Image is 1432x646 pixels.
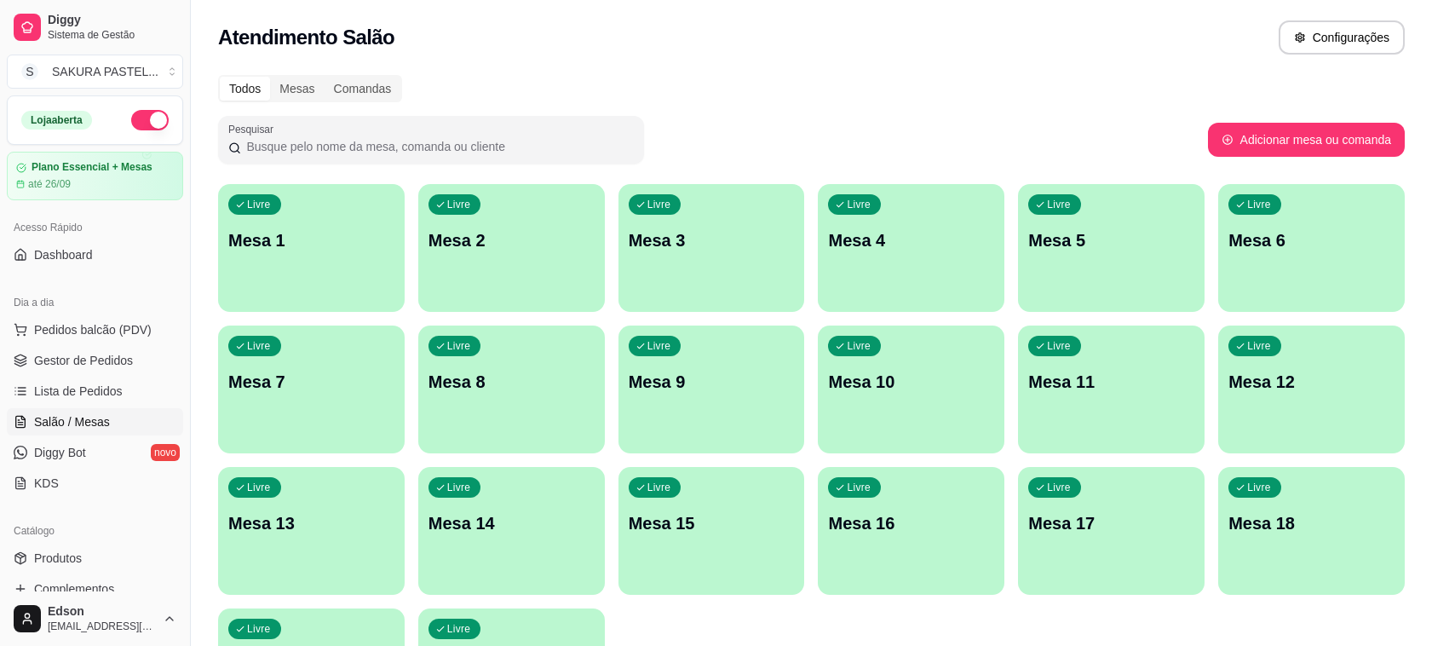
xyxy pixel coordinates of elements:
[228,122,279,136] label: Pesquisar
[7,55,183,89] button: Select a team
[7,439,183,466] a: Diggy Botnovo
[1047,481,1071,494] p: Livre
[34,580,114,597] span: Complementos
[629,370,795,394] p: Mesa 9
[247,481,271,494] p: Livre
[828,228,994,252] p: Mesa 4
[48,28,176,42] span: Sistema de Gestão
[21,63,38,80] span: S
[428,370,595,394] p: Mesa 8
[418,184,605,312] button: LivreMesa 2
[34,321,152,338] span: Pedidos balcão (PDV)
[34,413,110,430] span: Salão / Mesas
[1018,467,1205,595] button: LivreMesa 17
[847,481,871,494] p: Livre
[1247,339,1271,353] p: Livre
[7,545,183,572] a: Produtos
[618,467,805,595] button: LivreMesa 15
[247,198,271,211] p: Livre
[218,467,405,595] button: LivreMesa 13
[828,511,994,535] p: Mesa 16
[1028,511,1194,535] p: Mesa 17
[7,214,183,241] div: Acesso Rápido
[7,408,183,435] a: Salão / Mesas
[1228,511,1395,535] p: Mesa 18
[1028,228,1194,252] p: Mesa 5
[447,198,471,211] p: Livre
[629,511,795,535] p: Mesa 15
[7,289,183,316] div: Dia a dia
[647,198,671,211] p: Livre
[52,63,158,80] div: SAKURA PASTEL ...
[818,184,1004,312] button: LivreMesa 4
[34,475,59,492] span: KDS
[7,316,183,343] button: Pedidos balcão (PDV)
[647,339,671,353] p: Livre
[34,550,82,567] span: Produtos
[818,467,1004,595] button: LivreMesa 16
[228,511,394,535] p: Mesa 13
[7,7,183,48] a: DiggySistema de Gestão
[1047,198,1071,211] p: Livre
[218,24,394,51] h2: Atendimento Salão
[1228,370,1395,394] p: Mesa 12
[247,622,271,636] p: Livre
[34,352,133,369] span: Gestor de Pedidos
[847,198,871,211] p: Livre
[818,326,1004,453] button: LivreMesa 10
[647,481,671,494] p: Livre
[618,184,805,312] button: LivreMesa 3
[7,241,183,268] a: Dashboard
[34,444,86,461] span: Diggy Bot
[1018,184,1205,312] button: LivreMesa 5
[447,622,471,636] p: Livre
[241,138,634,155] input: Pesquisar
[220,77,270,101] div: Todos
[34,383,123,400] span: Lista de Pedidos
[228,370,394,394] p: Mesa 7
[1218,184,1405,312] button: LivreMesa 6
[1218,467,1405,595] button: LivreMesa 18
[1279,20,1405,55] button: Configurações
[7,598,183,639] button: Edson[EMAIL_ADDRESS][DOMAIN_NAME]
[447,339,471,353] p: Livre
[418,326,605,453] button: LivreMesa 8
[218,184,405,312] button: LivreMesa 1
[32,161,152,174] article: Plano Essencial + Mesas
[847,339,871,353] p: Livre
[48,620,156,633] span: [EMAIL_ADDRESS][DOMAIN_NAME]
[7,347,183,374] a: Gestor de Pedidos
[270,77,324,101] div: Mesas
[7,575,183,603] a: Complementos
[1018,326,1205,453] button: LivreMesa 11
[7,470,183,497] a: KDS
[1247,198,1271,211] p: Livre
[325,77,401,101] div: Comandas
[1028,370,1194,394] p: Mesa 11
[447,481,471,494] p: Livre
[1218,326,1405,453] button: LivreMesa 12
[48,13,176,28] span: Diggy
[629,228,795,252] p: Mesa 3
[34,246,93,263] span: Dashboard
[428,511,595,535] p: Mesa 14
[1208,123,1405,157] button: Adicionar mesa ou comanda
[1047,339,1071,353] p: Livre
[828,370,994,394] p: Mesa 10
[418,467,605,595] button: LivreMesa 14
[218,326,405,453] button: LivreMesa 7
[28,177,71,191] article: até 26/09
[228,228,394,252] p: Mesa 1
[1228,228,1395,252] p: Mesa 6
[428,228,595,252] p: Mesa 2
[247,339,271,353] p: Livre
[21,111,92,130] div: Loja aberta
[1247,481,1271,494] p: Livre
[7,517,183,545] div: Catálogo
[7,378,183,405] a: Lista de Pedidos
[131,110,169,130] button: Alterar Status
[618,326,805,453] button: LivreMesa 9
[48,604,156,620] span: Edson
[7,152,183,200] a: Plano Essencial + Mesasaté 26/09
